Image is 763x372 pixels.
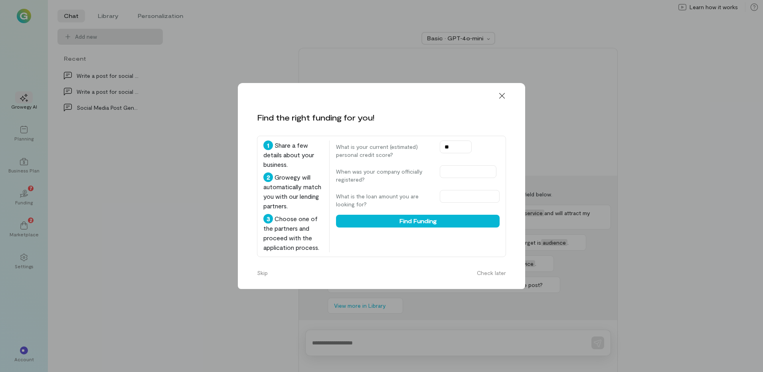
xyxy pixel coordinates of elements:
[263,214,323,252] div: Choose one of the partners and proceed with the application process.
[263,172,273,182] div: 2
[336,215,500,228] button: Find Funding
[263,172,323,211] div: Growegy will automatically match you with our lending partners.
[252,267,273,279] button: Skip
[263,214,273,224] div: 3
[336,143,432,159] label: What is your current (estimated) personal credit score?
[257,112,374,123] div: Find the right funding for you!
[336,192,432,208] label: What is the loan amount you are looking for?
[472,267,511,279] button: Check later
[336,168,432,184] label: When was your company officially registered?
[263,140,323,169] div: Share a few details about your business.
[263,140,273,150] div: 1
